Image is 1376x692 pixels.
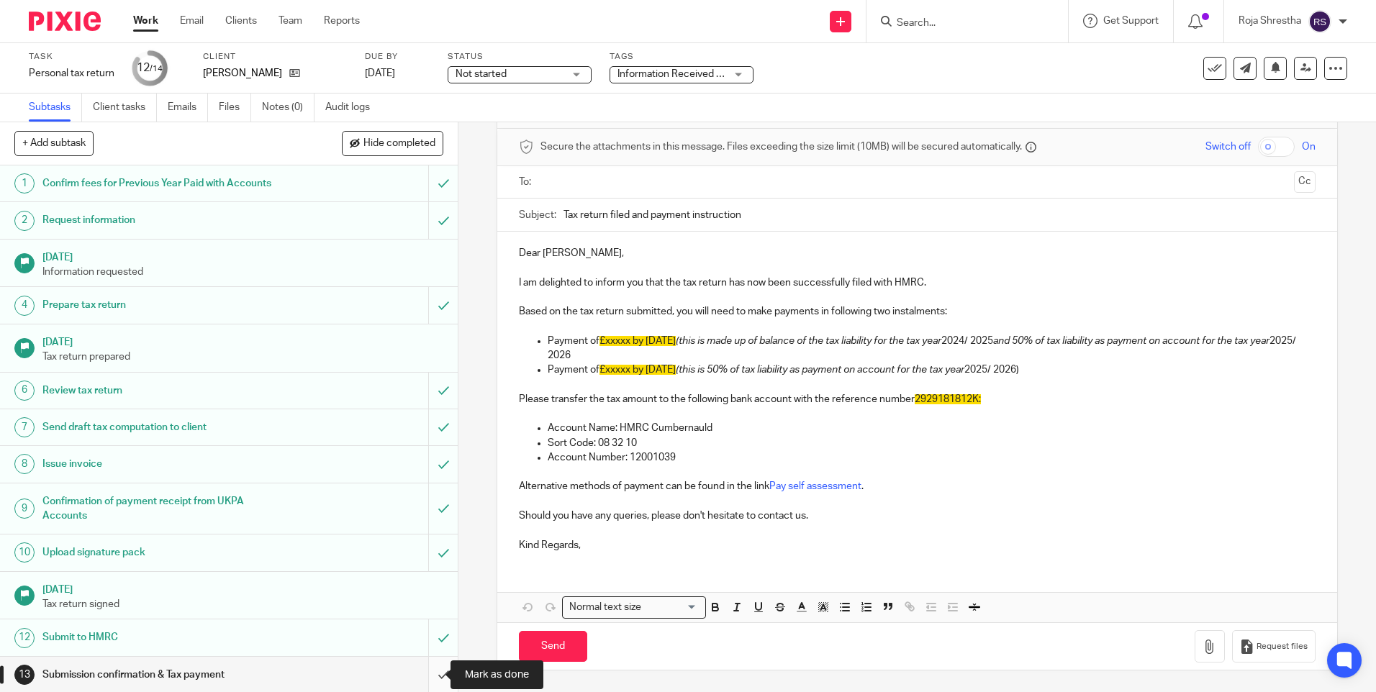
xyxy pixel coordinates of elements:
[1257,641,1308,652] span: Request files
[519,392,1315,406] p: Please transfer the tax amount to the following bank account with the reference number
[1239,14,1301,28] p: Roja Shrestha
[42,579,444,597] h1: [DATE]
[14,454,35,474] div: 8
[42,416,290,438] h1: Send draft tax computation to client
[519,208,556,222] label: Subject:
[562,596,706,619] div: Search for option
[599,336,676,346] span: £xxxxx by [DATE]
[42,627,290,648] h1: Submit to HMRC
[93,94,157,122] a: Client tasks
[365,51,430,63] label: Due by
[1302,140,1316,154] span: On
[14,381,35,401] div: 6
[29,51,114,63] label: Task
[610,51,753,63] label: Tags
[42,664,290,686] h1: Submission confirmation & Tax payment
[519,538,1315,552] p: Kind Regards,
[14,131,94,155] button: + Add subtask
[676,365,964,375] em: (this is 50% of tax liability as payment on account for the tax year
[42,453,290,475] h1: Issue invoice
[150,65,163,73] small: /14
[519,304,1315,319] p: Based on the tax return submitted, you will need to make payments in following two instalments:
[325,94,381,122] a: Audit logs
[448,51,592,63] label: Status
[42,491,290,527] h1: Confirmation of payment receipt from UKPA Accounts
[133,14,158,28] a: Work
[548,363,1315,377] p: Payment of 2025/ 2026)
[646,600,697,615] input: Search for option
[363,138,435,150] span: Hide completed
[42,294,290,316] h1: Prepare tax return
[519,246,1315,260] p: Dear [PERSON_NAME],
[42,597,444,611] p: Tax return signed
[203,66,282,81] p: [PERSON_NAME]
[180,14,204,28] a: Email
[519,276,1315,290] p: I am delighted to inform you that the tax return has now been successfully filed with HMRC.
[1294,171,1316,193] button: Cc
[14,498,35,519] div: 9
[262,94,314,122] a: Notes (0)
[14,211,35,231] div: 2
[548,421,1315,435] p: Account Name: HMRC Cumbernauld
[617,69,730,79] span: Information Received + 1
[42,542,290,563] h1: Upload signature pack
[42,265,444,279] p: Information requested
[279,14,302,28] a: Team
[365,68,395,78] span: [DATE]
[1308,10,1331,33] img: svg%3E
[42,380,290,401] h1: Review tax return
[14,665,35,685] div: 13
[540,140,1022,154] span: Secure the attachments in this message. Files exceeding the size limit (10MB) will be secured aut...
[225,14,257,28] a: Clients
[599,365,676,375] span: £xxxxx by [DATE]
[42,247,444,265] h1: [DATE]
[14,417,35,437] div: 7
[519,479,1315,493] p: Alternative methods of payment can be found in the link .
[203,51,347,63] label: Client
[548,450,1315,465] p: Account Number: 12001039
[519,509,1315,523] p: Should you have any queries, please don't hesitate to contact us.
[29,12,101,31] img: Pixie
[324,14,360,28] a: Reports
[14,628,35,648] div: 12
[137,60,163,76] div: 12
[342,131,443,155] button: Hide completed
[566,600,644,615] span: Normal text size
[168,94,208,122] a: Emails
[29,94,82,122] a: Subtasks
[548,334,1315,363] p: Payment of 2024/ 2025 2025/ 2026
[993,336,1269,346] em: and 50% of tax liability as payment on account for the tax year
[219,94,251,122] a: Files
[42,209,290,231] h1: Request information
[14,173,35,194] div: 1
[456,69,507,79] span: Not started
[14,296,35,316] div: 4
[42,350,444,364] p: Tax return prepared
[915,394,981,404] span: 2929181812K:
[548,436,1315,450] p: Sort Code: 08 32 10
[42,332,444,350] h1: [DATE]
[1205,140,1251,154] span: Switch off
[1232,630,1316,663] button: Request files
[895,17,1025,30] input: Search
[519,175,535,189] label: To:
[769,481,861,491] a: Pay self assessment
[42,173,290,194] h1: Confirm fees for Previous Year Paid with Accounts
[519,631,587,662] input: Send
[1103,16,1159,26] span: Get Support
[14,542,35,563] div: 10
[676,336,941,346] em: (this is made up of balance of the tax liability for the tax year
[29,66,114,81] div: Personal tax return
